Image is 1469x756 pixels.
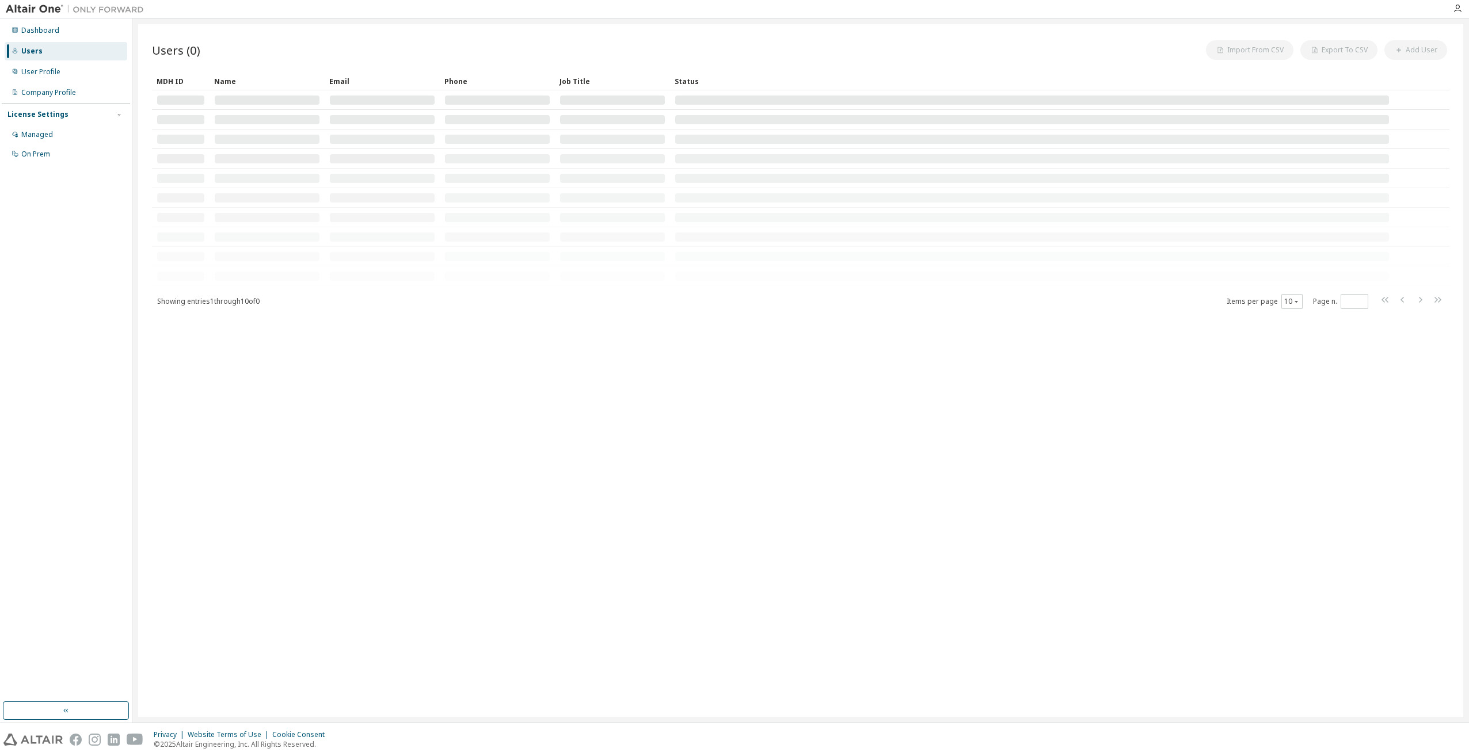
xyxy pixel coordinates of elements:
[6,3,150,15] img: Altair One
[154,739,332,749] p: © 2025 Altair Engineering, Inc. All Rights Reserved.
[21,67,60,77] div: User Profile
[21,88,76,97] div: Company Profile
[1206,40,1293,60] button: Import From CSV
[108,734,120,746] img: linkedin.svg
[21,130,53,139] div: Managed
[127,734,143,746] img: youtube.svg
[188,730,272,739] div: Website Terms of Use
[1227,294,1303,309] span: Items per page
[1300,40,1377,60] button: Export To CSV
[1313,294,1368,309] span: Page n.
[152,42,200,58] span: Users (0)
[560,72,665,90] div: Job Title
[1284,297,1300,306] button: 10
[157,72,205,90] div: MDH ID
[675,72,1390,90] div: Status
[444,72,550,90] div: Phone
[214,72,320,90] div: Name
[272,730,332,739] div: Cookie Consent
[89,734,101,746] img: instagram.svg
[3,734,63,746] img: altair_logo.svg
[7,110,68,119] div: License Settings
[21,150,50,159] div: On Prem
[1384,40,1447,60] button: Add User
[329,72,435,90] div: Email
[21,26,59,35] div: Dashboard
[70,734,82,746] img: facebook.svg
[157,296,260,306] span: Showing entries 1 through 10 of 0
[21,47,43,56] div: Users
[154,730,188,739] div: Privacy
